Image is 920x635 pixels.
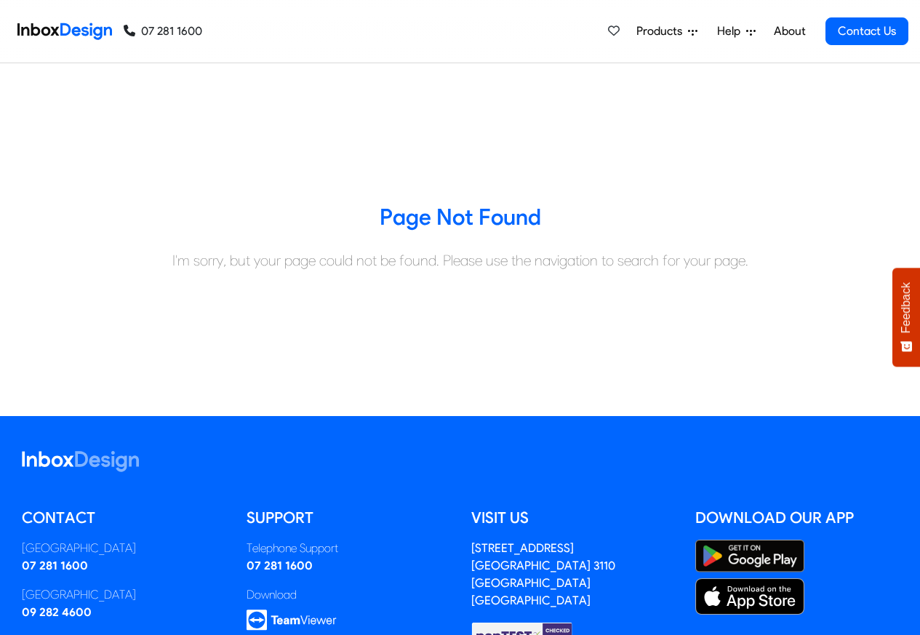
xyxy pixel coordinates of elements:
[22,451,139,472] img: logo_inboxdesign_white.svg
[22,507,225,529] h5: Contact
[825,17,908,45] a: Contact Us
[471,541,615,607] address: [STREET_ADDRESS] [GEOGRAPHIC_DATA] 3110 [GEOGRAPHIC_DATA] [GEOGRAPHIC_DATA]
[247,559,313,572] a: 07 281 1600
[631,17,703,46] a: Products
[22,586,225,604] div: [GEOGRAPHIC_DATA]
[247,507,449,529] h5: Support
[247,586,449,604] div: Download
[471,541,615,607] a: [STREET_ADDRESS][GEOGRAPHIC_DATA] 3110[GEOGRAPHIC_DATA][GEOGRAPHIC_DATA]
[247,610,337,631] img: logo_teamviewer.svg
[471,507,674,529] h5: Visit us
[900,282,913,333] span: Feedback
[22,559,88,572] a: 07 281 1600
[892,268,920,367] button: Feedback - Show survey
[695,578,804,615] img: Apple App Store
[769,17,809,46] a: About
[22,540,225,557] div: [GEOGRAPHIC_DATA]
[11,203,909,232] h3: Page Not Found
[636,23,688,40] span: Products
[717,23,746,40] span: Help
[695,507,898,529] h5: Download our App
[695,540,804,572] img: Google Play Store
[11,249,909,271] div: I'm sorry, but your page could not be found. Please use the navigation to search for your page.
[247,540,449,557] div: Telephone Support
[22,605,92,619] a: 09 282 4600
[711,17,761,46] a: Help
[124,23,202,40] a: 07 281 1600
